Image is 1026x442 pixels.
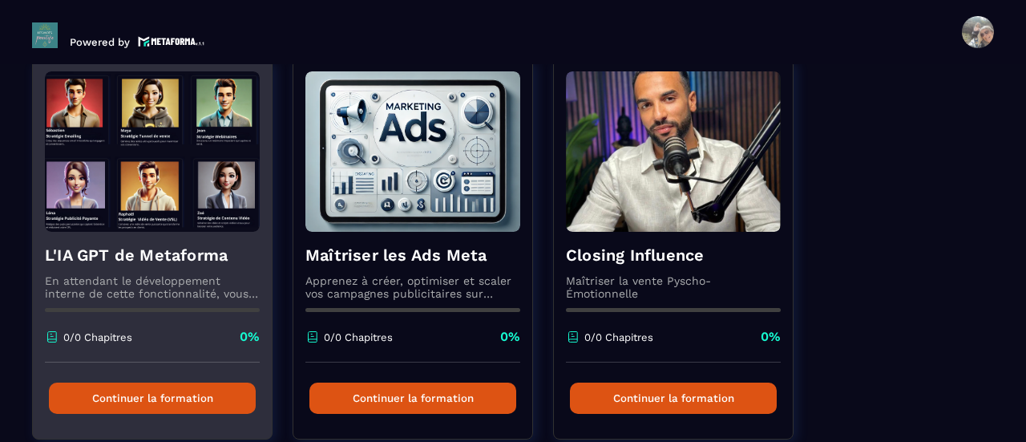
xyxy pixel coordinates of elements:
[566,274,781,300] p: Maîtriser la vente Pyscho-Émotionnelle
[45,71,260,232] img: formation-background
[63,331,132,343] p: 0/0 Chapitres
[240,328,260,346] p: 0%
[570,383,777,414] button: Continuer la formation
[500,328,520,346] p: 0%
[45,244,260,266] h4: L'IA GPT de Metaforma
[49,383,256,414] button: Continuer la formation
[70,36,130,48] p: Powered by
[584,331,653,343] p: 0/0 Chapitres
[45,274,260,300] p: En attendant le développement interne de cette fonctionnalité, vous pouvez déjà l’utiliser avec C...
[305,274,520,300] p: Apprenez à créer, optimiser et scaler vos campagnes publicitaires sur Facebook et Instagram.
[309,383,516,414] button: Continuer la formation
[566,244,781,266] h4: Closing Influence
[138,34,205,48] img: logo
[761,328,781,346] p: 0%
[566,71,781,232] img: formation-background
[32,22,58,48] img: logo-branding
[305,71,520,232] img: formation-background
[324,331,393,343] p: 0/0 Chapitres
[305,244,520,266] h4: Maîtriser les Ads Meta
